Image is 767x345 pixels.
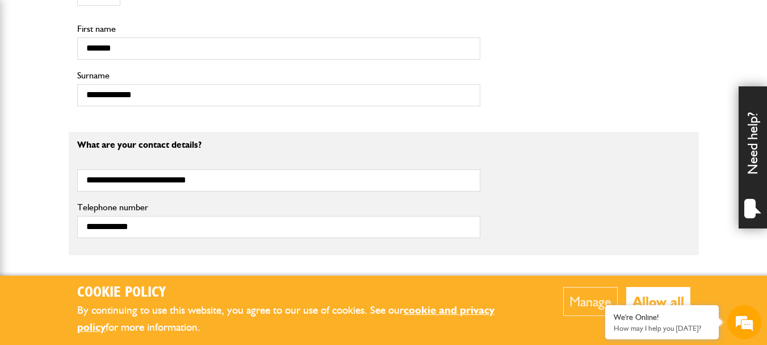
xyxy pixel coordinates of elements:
[77,71,480,80] label: Surname
[77,302,529,336] p: By continuing to use this website, you agree to our use of cookies. See our for more information.
[614,313,710,322] div: We're Online!
[614,324,710,332] p: How may I help you today?
[15,172,207,197] input: Enter your phone number
[739,86,767,228] div: Need help?
[59,64,191,78] div: Chat with us now
[15,139,207,164] input: Enter your email address
[15,105,207,130] input: Enter your last name
[626,287,690,316] button: Allow all
[77,203,480,212] label: Telephone number
[77,304,494,334] a: cookie and privacy policy
[186,6,213,33] div: Minimize live chat window
[154,267,206,282] em: Start Chat
[563,287,618,316] button: Manage
[77,284,529,302] h2: Cookie Policy
[77,140,480,149] p: What are your contact details?
[15,206,207,246] textarea: Type your message and hit 'Enter'
[77,275,210,284] label: What is your business structure?
[77,24,480,34] label: First name
[19,63,48,79] img: d_20077148190_company_1631870298795_20077148190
